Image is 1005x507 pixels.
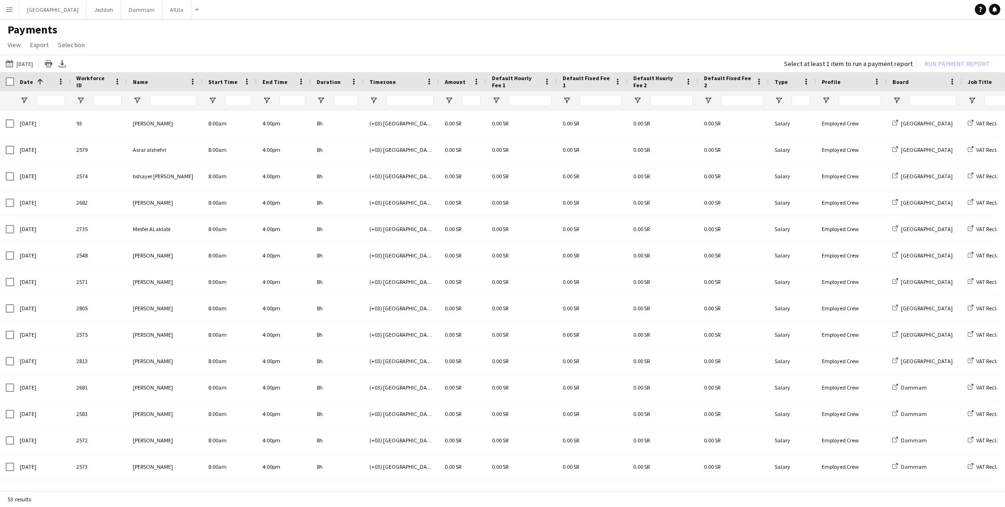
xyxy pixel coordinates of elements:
[445,278,461,285] span: 0.00 SR
[203,110,257,136] div: 8:00am
[557,348,628,374] div: 0.00 SR
[445,357,461,365] span: 0.00 SR
[486,374,557,400] div: 0.00 SR
[71,110,127,136] div: 93
[901,384,927,391] span: Dammam
[650,95,693,106] input: Default Hourly Fee 2 Filter Input
[557,110,628,136] div: 0.00 SR
[816,110,887,136] div: Employed Crew
[769,295,816,321] div: Salary
[557,295,628,321] div: 0.00 SR
[698,110,769,136] div: 0.00 SR
[563,75,611,89] span: Default Fixed Fee 1
[71,163,127,189] div: 2574
[14,348,71,374] div: [DATE]
[628,348,698,374] div: 0.00 SR
[486,137,557,163] div: 0.00 SR
[133,305,173,312] span: [PERSON_NAME]
[14,454,71,480] div: [DATE]
[364,242,439,268] div: (+03) [GEOGRAPHIC_DATA]
[892,225,953,233] a: [GEOGRAPHIC_DATA]
[311,216,364,242] div: 8h
[628,295,698,321] div: 0.00 SR
[698,401,769,427] div: 0.00 SR
[203,242,257,268] div: 8:00am
[892,78,909,85] span: Board
[445,96,453,105] button: Open Filter Menu
[901,173,953,180] span: [GEOGRAPHIC_DATA]
[311,348,364,374] div: 8h
[257,427,311,453] div: 4:00pm
[769,269,816,295] div: Salary
[816,322,887,348] div: Employed Crew
[203,480,257,506] div: 8:00am
[769,190,816,216] div: Salary
[14,137,71,163] div: [DATE]
[20,78,33,85] span: Date
[30,41,49,49] span: Export
[14,190,71,216] div: [DATE]
[486,427,557,453] div: 0.00 SR
[317,78,341,85] span: Duration
[71,269,127,295] div: 2571
[311,163,364,189] div: 8h
[257,269,311,295] div: 4:00pm
[37,95,65,106] input: Date Filter Input
[557,269,628,295] div: 0.00 SR
[57,58,68,69] app-action-btn: Export XLSX
[462,95,481,106] input: Amount Filter Input
[892,278,953,285] a: [GEOGRAPHIC_DATA]
[257,137,311,163] div: 4:00pm
[133,410,173,417] span: [PERSON_NAME]
[203,190,257,216] div: 8:00am
[4,39,25,51] a: View
[364,190,439,216] div: (+03) [GEOGRAPHIC_DATA]
[311,242,364,268] div: 8h
[369,96,378,105] button: Open Filter Menu
[445,199,461,206] span: 0.00 SR
[71,322,127,348] div: 2575
[892,305,953,312] a: [GEOGRAPHIC_DATA]
[698,242,769,268] div: 0.00 SR
[386,95,433,106] input: Timezone Filter Input
[257,163,311,189] div: 4:00pm
[509,95,551,106] input: Default Hourly Fee 1 Filter Input
[364,427,439,453] div: (+03) [GEOGRAPHIC_DATA]
[557,401,628,427] div: 0.00 SR
[698,269,769,295] div: 0.00 SR
[698,190,769,216] div: 0.00 SR
[14,163,71,189] div: [DATE]
[816,269,887,295] div: Employed Crew
[892,199,953,206] a: [GEOGRAPHIC_DATA]
[633,96,642,105] button: Open Filter Menu
[892,120,953,127] a: [GEOGRAPHIC_DATA]
[901,463,927,470] span: Dammam
[311,480,364,506] div: 8h
[698,163,769,189] div: 0.00 SR
[262,96,271,105] button: Open Filter Menu
[769,163,816,189] div: Salary
[901,305,953,312] span: [GEOGRAPHIC_DATA]
[203,374,257,400] div: 8:00am
[816,242,887,268] div: Employed Crew
[133,463,173,470] span: [PERSON_NAME]
[822,96,830,105] button: Open Filter Menu
[486,110,557,136] div: 0.00 SR
[369,78,396,85] span: Timezone
[816,480,887,506] div: Employed Crew
[257,454,311,480] div: 4:00pm
[445,410,461,417] span: 0.00 SR
[4,58,35,69] button: [DATE]
[133,173,193,180] span: bshayer [PERSON_NAME]
[816,374,887,400] div: Employed Crew
[14,374,71,400] div: [DATE]
[445,146,461,153] span: 0.00 SR
[311,110,364,136] div: 8h
[721,95,763,106] input: Default Fixed Fee 2 Filter Input
[87,0,121,19] button: Jeddah
[445,384,461,391] span: 0.00 SR
[445,78,466,85] span: Amount
[311,401,364,427] div: 8h
[163,0,191,19] button: AlUla
[58,41,85,49] span: Selection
